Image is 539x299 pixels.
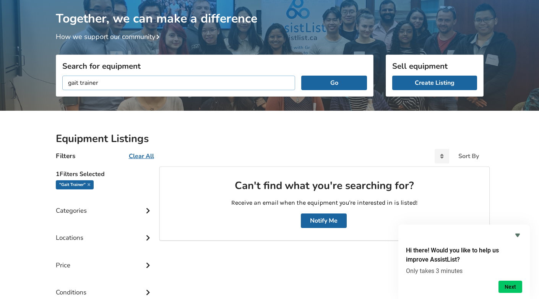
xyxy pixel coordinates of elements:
[392,76,477,90] a: Create Listing
[56,132,484,145] h2: Equipment Listings
[62,61,367,71] h3: Search for equipment
[392,61,477,71] h3: Sell equipment
[56,218,154,246] div: Locations
[56,166,154,180] h5: 1 Filters Selected
[301,213,347,228] button: Notify Me
[172,179,477,192] h2: Can't find what you're searching for?
[406,246,522,264] h2: Hi there! Would you like to help us improve AssistList?
[406,231,522,293] div: Hi there! Would you like to help us improve AssistList?
[458,153,479,159] div: Sort By
[56,180,94,189] div: "gait trainer"
[172,199,477,207] p: Receive an email when the equipment you're interested in is listed!
[62,76,295,90] input: I am looking for...
[513,231,522,240] button: Hide survey
[301,76,367,90] button: Go
[129,152,154,160] u: Clear All
[406,267,522,275] p: Only takes 3 minutes
[56,246,154,273] div: Price
[56,152,75,160] h4: Filters
[56,191,154,218] div: Categories
[56,32,163,41] a: How we support our community
[498,281,522,293] button: Next question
